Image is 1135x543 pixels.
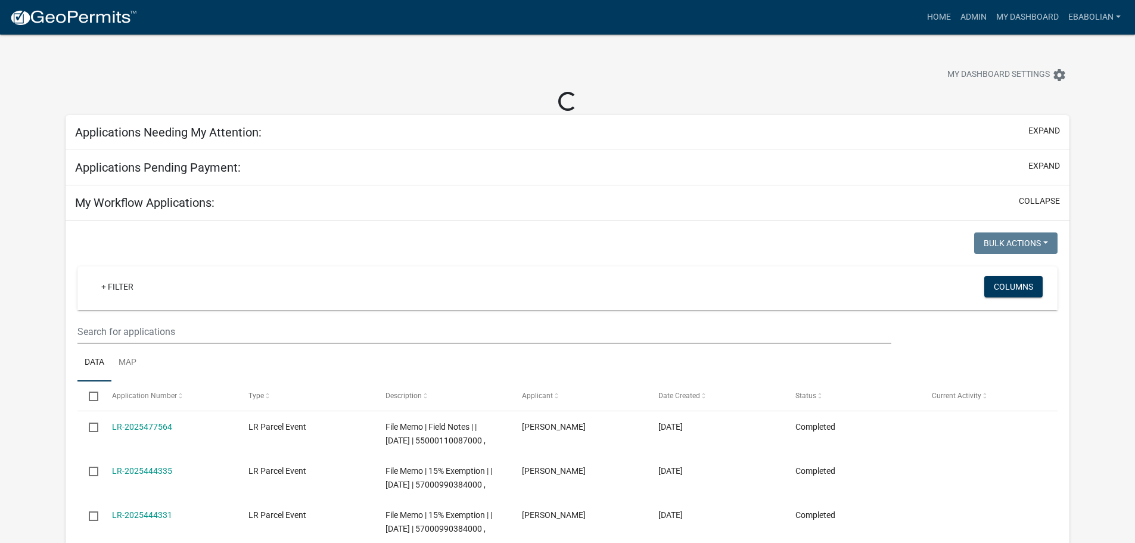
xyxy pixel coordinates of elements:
[75,196,214,210] h5: My Workflow Applications:
[77,319,891,344] input: Search for applications
[248,510,306,520] span: LR Parcel Event
[795,466,835,476] span: Completed
[1019,195,1060,207] button: collapse
[795,422,835,432] span: Completed
[658,466,683,476] span: 07/02/2025
[956,6,991,29] a: Admin
[1052,68,1066,82] i: settings
[1028,160,1060,172] button: expand
[522,422,586,432] span: Eric Babolian
[112,392,177,400] span: Application Number
[385,510,492,533] span: File Memo | 15% Exemption | | 07/02/2025 | 57000990384000 ,
[947,68,1050,82] span: My Dashboard Settings
[92,276,143,297] a: + Filter
[1064,6,1125,29] a: ebabolian
[374,381,510,410] datatable-header-cell: Description
[77,344,111,382] a: Data
[77,381,100,410] datatable-header-cell: Select
[75,125,262,139] h5: Applications Needing My Attention:
[248,422,306,432] span: LR Parcel Event
[511,381,647,410] datatable-header-cell: Applicant
[112,422,172,432] a: LR-2025477564
[522,392,553,400] span: Applicant
[112,510,172,520] a: LR-2025444331
[658,510,683,520] span: 07/02/2025
[75,160,241,175] h5: Applications Pending Payment:
[248,392,264,400] span: Type
[101,381,237,410] datatable-header-cell: Application Number
[237,381,374,410] datatable-header-cell: Type
[932,392,981,400] span: Current Activity
[922,6,956,29] a: Home
[658,422,683,432] span: 09/12/2025
[974,232,1058,254] button: Bulk Actions
[795,392,816,400] span: Status
[647,381,783,410] datatable-header-cell: Date Created
[1028,125,1060,137] button: expand
[658,392,700,400] span: Date Created
[112,466,172,476] a: LR-2025444335
[522,510,586,520] span: Eric Babolian
[921,381,1057,410] datatable-header-cell: Current Activity
[385,392,422,400] span: Description
[784,381,921,410] datatable-header-cell: Status
[795,510,835,520] span: Completed
[385,466,492,489] span: File Memo | 15% Exemption | | 07/02/2025 | 57000990384000 ,
[991,6,1064,29] a: My Dashboard
[522,466,586,476] span: Eric Babolian
[938,63,1076,86] button: My Dashboard Settingssettings
[385,422,486,445] span: File Memo | Field Notes | | 09/12/2025 | 55000110087000 ,
[248,466,306,476] span: LR Parcel Event
[111,344,144,382] a: Map
[984,276,1043,297] button: Columns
